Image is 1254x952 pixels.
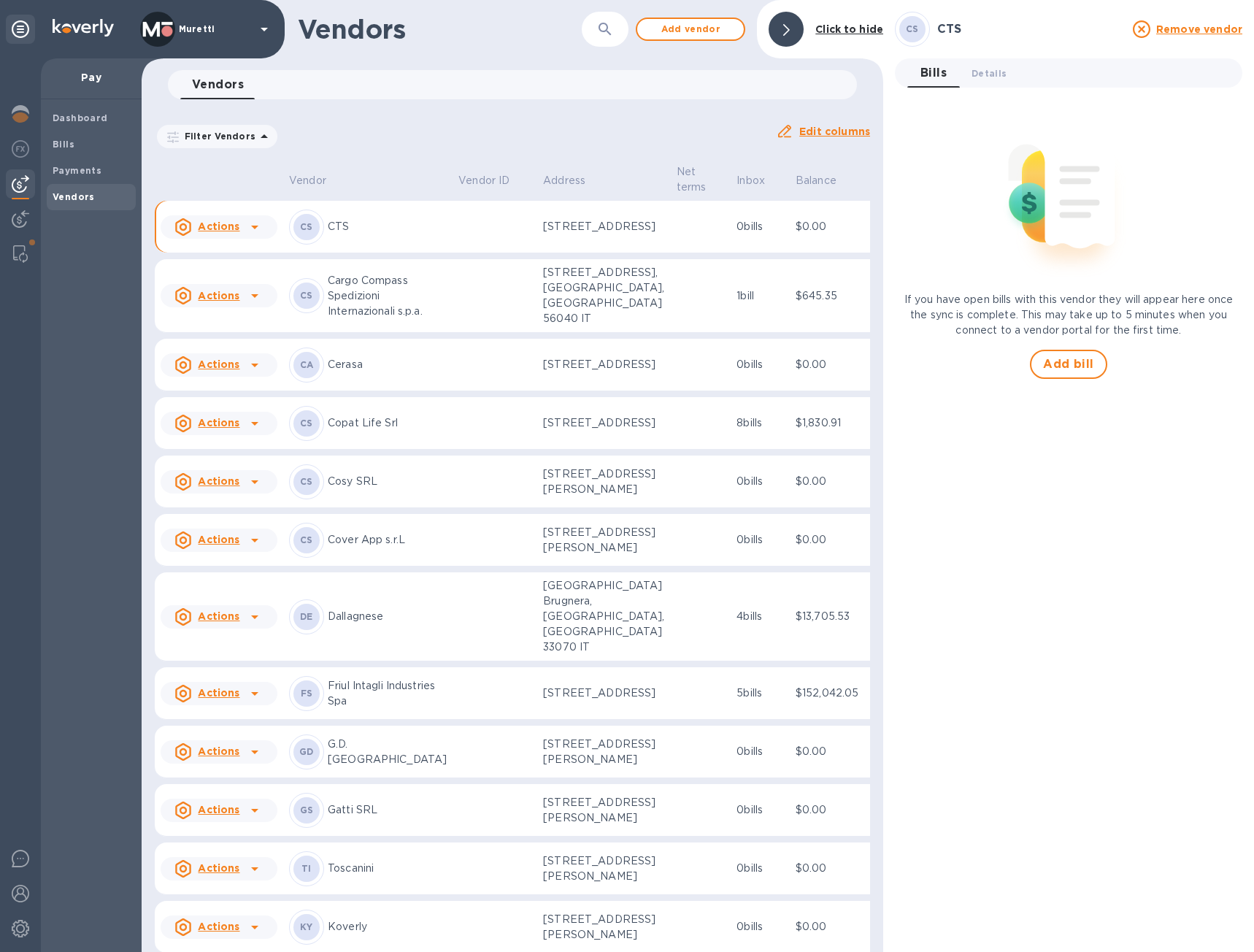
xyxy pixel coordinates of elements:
u: Actions [198,921,239,932]
b: CS [300,418,313,429]
u: Actions [198,475,239,487]
p: [STREET_ADDRESS][PERSON_NAME] [543,467,664,497]
p: Vendor [289,173,326,188]
p: [STREET_ADDRESS][PERSON_NAME] [543,525,664,556]
p: $645.35 [796,288,858,304]
h1: Vendors [298,14,582,45]
p: [STREET_ADDRESS][PERSON_NAME] [543,737,664,767]
button: Add bill [1030,350,1107,379]
p: 0 bills [736,357,784,372]
p: Cerasa [328,357,447,372]
p: Pay [53,70,130,85]
b: Click to hide [815,23,883,35]
u: Actions [198,290,239,302]
u: Actions [198,358,239,370]
h3: CTS [937,23,1124,37]
p: [STREET_ADDRESS], [GEOGRAPHIC_DATA], [GEOGRAPHIC_DATA] 56040 IT [543,265,664,326]
span: Vendor [289,173,345,188]
p: Inbox [736,173,765,188]
p: Cover App s.r.L [328,532,447,548]
u: Actions [198,417,239,429]
p: 0 bills [736,474,784,489]
p: $0.00 [796,744,858,759]
b: CS [906,23,919,34]
b: Vendors [53,191,95,202]
button: Add vendor [636,18,745,41]
p: 0 bills [736,919,784,934]
p: $0.00 [796,474,858,489]
p: 0 bills [736,744,784,759]
p: Toscanini [328,861,447,876]
span: Net terms [677,164,726,195]
b: CS [300,476,313,487]
b: FS [301,688,313,699]
p: $0.00 [796,357,858,372]
b: CS [300,221,313,232]
b: CA [300,359,314,370]
p: Address [543,173,585,188]
p: Copat Life Srl [328,415,447,431]
u: Actions [198,220,239,232]
span: Bills [920,63,947,83]
b: CS [300,290,313,301]
b: DE [300,611,313,622]
p: Filter Vendors [179,130,255,142]
b: KY [300,921,313,932]
u: Actions [198,745,239,757]
p: [STREET_ADDRESS] [543,415,664,431]
u: Actions [198,687,239,699]
b: GD [299,746,314,757]
p: Net terms [677,164,707,195]
u: Edit columns [799,126,870,137]
b: TI [301,863,312,874]
p: $0.00 [796,219,858,234]
p: If you have open bills with this vendor they will appear here once the sync is complete. This may... [895,292,1242,338]
span: Add bill [1043,356,1094,373]
span: Inbox [736,173,784,188]
p: Balance [796,173,836,188]
p: Dallagnese [328,609,447,624]
p: [STREET_ADDRESS][PERSON_NAME] [543,912,664,943]
p: Muretti [179,24,252,34]
p: [STREET_ADDRESS] [543,357,664,372]
span: Details [972,66,1007,81]
img: Foreign exchange [12,140,29,158]
p: 0 bills [736,802,784,818]
p: [STREET_ADDRESS] [543,219,664,234]
p: $152,042.05 [796,686,858,701]
p: Gatti SRL [328,802,447,818]
p: Cargo Compass Spedizioni Internazionali s.p.a. [328,273,447,319]
p: [STREET_ADDRESS][PERSON_NAME] [543,853,664,884]
span: Balance [796,173,855,188]
b: Payments [53,165,101,176]
p: 0 bills [736,219,784,234]
span: Vendors [192,74,244,95]
b: GS [300,805,314,815]
p: Vendor ID [458,173,509,188]
p: 1 bill [736,288,784,304]
p: 4 bills [736,609,784,624]
p: CTS [328,219,447,234]
b: CS [300,534,313,545]
p: [GEOGRAPHIC_DATA] Brugnera, [GEOGRAPHIC_DATA], [GEOGRAPHIC_DATA] 33070 IT [543,578,664,655]
p: Cosy SRL [328,474,447,489]
p: 5 bills [736,686,784,701]
u: Actions [198,862,239,874]
div: Unpin categories [6,15,35,44]
span: Address [543,173,604,188]
p: $0.00 [796,802,858,818]
p: $0.00 [796,861,858,876]
img: Logo [53,19,114,37]
p: [STREET_ADDRESS][PERSON_NAME] [543,795,664,826]
p: $13,705.53 [796,609,858,624]
u: Actions [198,610,239,622]
span: Add vendor [649,20,732,38]
u: Remove vendor [1156,23,1242,35]
p: 0 bills [736,861,784,876]
p: G.D. [GEOGRAPHIC_DATA] [328,737,447,767]
p: [STREET_ADDRESS] [543,686,664,701]
u: Actions [198,534,239,545]
p: $0.00 [796,532,858,548]
p: Koverly [328,919,447,934]
u: Actions [198,804,239,815]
